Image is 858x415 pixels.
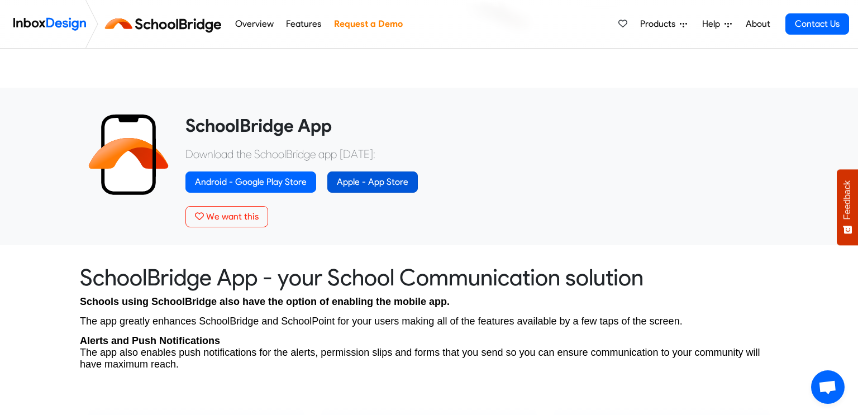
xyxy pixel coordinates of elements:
a: Products [636,13,692,35]
a: Request a Demo [331,13,406,35]
img: 2022_01_13_icon_sb_app.svg [88,115,169,195]
a: Help [698,13,736,35]
strong: Alerts and Push Notifications [80,335,220,346]
span: Help [702,17,724,31]
p: Download the SchoolBridge app [DATE]: [185,146,770,163]
a: Open chat [811,370,845,404]
span: We want this [206,211,259,222]
button: We want this [185,206,268,227]
img: schoolbridge logo [103,11,228,37]
heading: SchoolBridge App [185,115,770,137]
span: The app greatly enhances SchoolBridge and SchoolPoint for your users making all of the features a... [80,316,683,327]
a: About [742,13,773,35]
span: Feedback [842,180,852,220]
a: Features [283,13,325,35]
span: The app also enables push notifications for the alerts, permission slips and forms that you send ... [80,347,760,370]
a: Contact Us [785,13,849,35]
span: Products [640,17,680,31]
span: Schools using SchoolBridge also have the option of enabling the mobile app. [80,296,450,307]
button: Feedback - Show survey [837,169,858,245]
a: Android - Google Play Store [185,171,316,193]
a: Overview [232,13,277,35]
heading: SchoolBridge App - your School Communication solution [80,263,778,292]
a: Apple - App Store [327,171,418,193]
